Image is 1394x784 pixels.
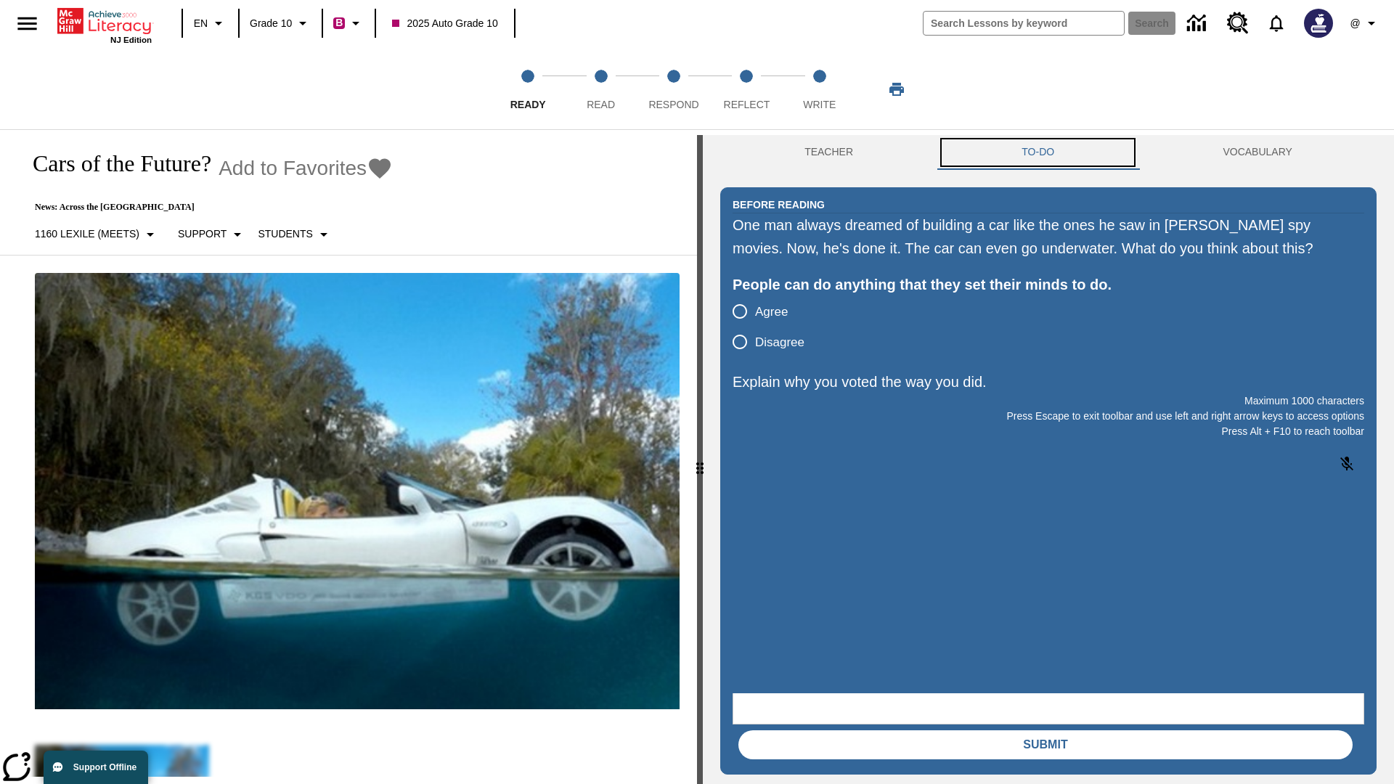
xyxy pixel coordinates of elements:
span: EN [194,16,208,31]
button: Read step 2 of 5 [558,49,643,129]
div: Press Enter or Spacebar and then press right and left arrow keys to move the slider [697,135,703,784]
button: Open side menu [6,2,49,45]
p: Press Escape to exit toolbar and use left and right arrow keys to access options [733,409,1364,424]
button: Click to activate and allow voice recognition [1329,446,1364,481]
button: Add to Favorites - Cars of the Future? [219,155,393,181]
button: Scaffolds, Support [172,221,252,248]
p: 1160 Lexile (Meets) [35,226,139,242]
button: Respond step 3 of 5 [632,49,716,129]
h1: Cars of the Future? [17,150,211,177]
span: Read [587,99,615,110]
div: poll [733,296,816,357]
button: Teacher [720,135,937,170]
div: One man always dreamed of building a car like the ones he saw in [PERSON_NAME] spy movies. Now, h... [733,213,1364,260]
span: Support Offline [73,762,136,772]
input: search field [924,12,1124,35]
button: Write step 5 of 5 [778,49,862,129]
p: Explain why you voted the way you did. [733,370,1364,393]
button: Boost Class color is violet red. Change class color [327,10,370,36]
button: Reflect step 4 of 5 [704,49,788,129]
a: Resource Center, Will open in new tab [1218,4,1258,43]
body: Explain why you voted the way you did. Maximum 1000 characters Press Alt + F10 to reach toolbar P... [6,12,212,25]
div: Home [57,5,152,44]
p: News: Across the [GEOGRAPHIC_DATA] [17,202,393,213]
img: Avatar [1304,9,1333,38]
p: Press Alt + F10 to reach toolbar [733,424,1364,439]
button: VOCABULARY [1138,135,1377,170]
div: People can do anything that they set their minds to do. [733,273,1364,296]
span: Respond [648,99,698,110]
a: Data Center [1178,4,1218,44]
button: Print [873,76,920,102]
button: Grade: Grade 10, Select a grade [244,10,317,36]
button: Select Student [252,221,338,248]
a: Notifications [1258,4,1295,42]
span: B [335,14,343,32]
span: Reflect [724,99,770,110]
h2: Before Reading [733,197,825,213]
p: Maximum 1000 characters [733,393,1364,409]
button: TO-DO [937,135,1138,170]
button: Submit [738,730,1353,759]
span: Add to Favorites [219,157,367,180]
p: Students [258,226,312,242]
button: Profile/Settings [1342,10,1388,36]
span: Grade 10 [250,16,292,31]
button: Support Offline [44,751,148,784]
button: Select Lexile, 1160 Lexile (Meets) [29,221,165,248]
span: @ [1350,16,1360,31]
span: NJ Edition [110,36,152,44]
span: Write [803,99,836,110]
button: Language: EN, Select a language [187,10,234,36]
img: High-tech automobile treading water. [35,273,680,709]
button: Select a new avatar [1295,4,1342,42]
button: Ready step 1 of 5 [486,49,570,129]
p: Support [178,226,227,242]
span: 2025 Auto Grade 10 [392,16,497,31]
div: Instructional Panel Tabs [720,135,1377,170]
div: activity [703,135,1394,784]
span: Disagree [755,333,804,352]
span: Agree [755,303,788,322]
span: Ready [510,99,546,110]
